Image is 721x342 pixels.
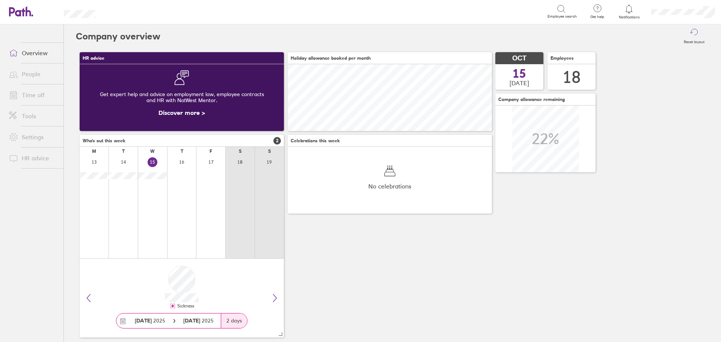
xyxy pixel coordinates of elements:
strong: [DATE] [135,317,152,324]
a: Notifications [617,4,641,20]
div: 2 days [221,313,247,328]
div: F [210,149,212,154]
span: Notifications [617,15,641,20]
span: Get help [585,15,609,19]
div: T [181,149,183,154]
span: Employees [551,56,574,61]
span: No celebrations [368,183,411,190]
span: Company allowance remaining [498,97,565,102]
span: Holiday allowance booked per month [291,56,371,61]
span: 15 [513,68,526,80]
span: Celebrations this week [291,138,340,143]
a: Settings [3,130,63,145]
h2: Company overview [76,24,160,48]
a: Overview [3,45,63,60]
div: W [150,149,155,154]
button: Reset layout [679,24,709,48]
label: Reset layout [679,38,709,44]
strong: [DATE] [183,317,202,324]
div: S [268,149,271,154]
div: T [122,149,125,154]
span: 2025 [135,318,165,324]
span: 2 [273,137,281,145]
div: M [92,149,96,154]
a: Time off [3,87,63,102]
a: Discover more > [158,109,205,116]
span: HR advice [83,56,104,61]
div: Get expert help and advice on employment law, employee contracts and HR with NatWest Mentor. [86,85,278,109]
a: HR advice [3,151,63,166]
div: Sickness [176,303,194,309]
span: Who's out this week [83,138,125,143]
div: S [239,149,241,154]
a: People [3,66,63,81]
a: Tools [3,108,63,124]
span: Employee search [548,14,577,19]
span: [DATE] [510,80,529,86]
div: Search [116,8,135,15]
div: 18 [563,68,581,87]
span: 2025 [183,318,214,324]
span: OCT [512,54,526,62]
